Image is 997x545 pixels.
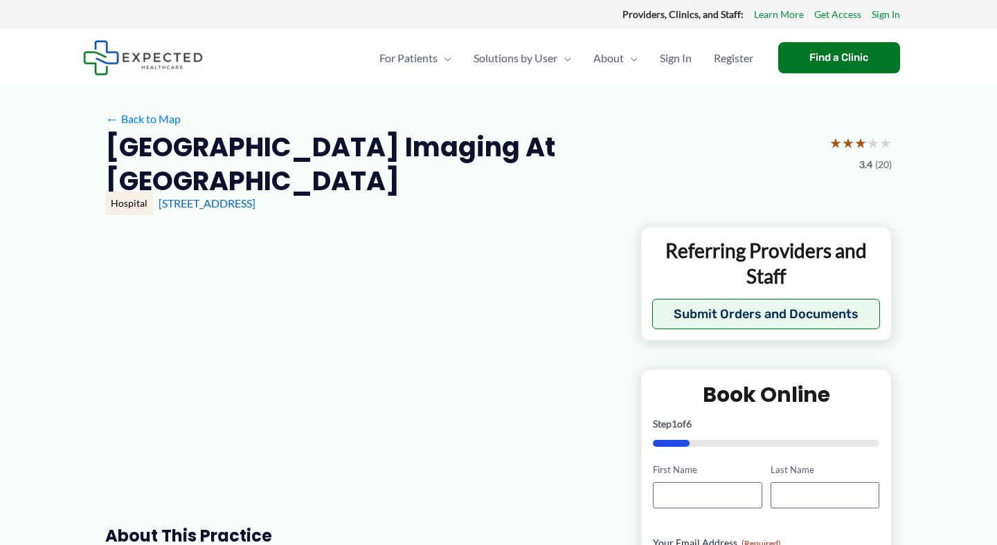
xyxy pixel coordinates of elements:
[83,40,203,75] img: Expected Healthcare Logo - side, dark font, small
[778,42,900,73] a: Find a Clinic
[686,418,692,429] span: 6
[105,109,181,129] a: ←Back to Map
[438,34,451,82] span: Menu Toggle
[867,130,879,156] span: ★
[703,34,764,82] a: Register
[653,419,879,429] p: Step of
[368,34,462,82] a: For PatientsMenu Toggle
[829,130,842,156] span: ★
[842,130,854,156] span: ★
[105,192,153,215] div: Hospital
[159,196,255,210] a: [STREET_ADDRESS]
[672,418,677,429] span: 1
[771,463,879,477] label: Last Name
[368,34,764,82] nav: Primary Site Navigation
[872,6,900,24] a: Sign In
[660,34,692,82] span: Sign In
[557,34,571,82] span: Menu Toggle
[859,156,872,174] span: 3.4
[622,8,744,20] strong: Providers, Clinics, and Staff:
[649,34,703,82] a: Sign In
[379,34,438,82] span: For Patients
[714,34,753,82] span: Register
[814,6,861,24] a: Get Access
[624,34,638,82] span: Menu Toggle
[653,463,762,477] label: First Name
[875,156,892,174] span: (20)
[105,130,818,198] h2: [GEOGRAPHIC_DATA] Imaging at [GEOGRAPHIC_DATA]
[652,238,880,288] p: Referring Providers and Staff
[105,112,118,125] span: ←
[462,34,582,82] a: Solutions by UserMenu Toggle
[474,34,557,82] span: Solutions by User
[653,381,879,408] h2: Book Online
[754,6,804,24] a: Learn More
[879,130,892,156] span: ★
[652,299,880,329] button: Submit Orders and Documents
[582,34,649,82] a: AboutMenu Toggle
[854,130,867,156] span: ★
[593,34,624,82] span: About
